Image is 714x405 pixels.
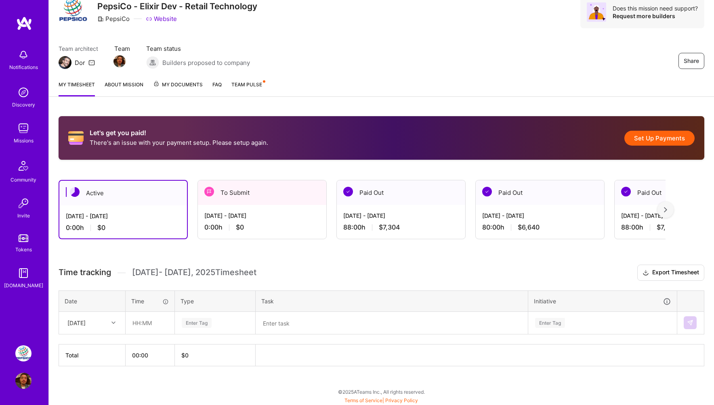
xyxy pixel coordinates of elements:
div: To Submit [198,180,326,205]
div: Paid Out [337,180,465,205]
i: icon Download [643,269,649,277]
span: Team status [146,44,250,53]
div: Enter Tag [182,317,212,329]
a: Terms of Service [344,397,382,403]
a: My Documents [153,80,203,96]
img: Paid Out [343,187,353,196]
div: © 2025 ATeams Inc., All rights reserved. [48,382,714,402]
a: Team Pulse [231,80,265,96]
img: Active [70,187,80,197]
th: Task [256,290,528,311]
button: Set Up Payments [624,131,695,146]
a: My timesheet [59,80,95,96]
span: My Documents [153,80,203,89]
i: icon CreditCard [68,130,84,146]
div: 0:00 h [204,223,320,232]
img: Invite [15,195,31,211]
span: $7,304 [379,223,400,232]
span: Team [114,44,130,53]
input: HH:MM [126,312,174,334]
div: [DATE] - [DATE] [343,211,459,220]
div: Time [131,297,169,305]
span: $7,304 [657,223,678,232]
div: Does this mission need support? [613,4,698,12]
th: Total [59,344,126,366]
div: 80:00 h [482,223,598,232]
div: Initiative [534,296,671,306]
button: Export Timesheet [637,265,704,281]
span: $ 0 [181,352,189,359]
div: Active [59,181,187,205]
div: Enter Tag [535,317,565,329]
div: Notifications [9,63,38,71]
div: 88:00 h [343,223,459,232]
img: Team Member Avatar [113,55,126,67]
span: $0 [236,223,244,232]
div: Missions [14,136,34,145]
img: To Submit [204,187,214,196]
img: PepsiCo - Elixir Dev - Retail Technology [15,345,31,361]
img: User Avatar [15,373,31,389]
span: [DATE] - [DATE] , 2025 Timesheet [132,267,256,278]
div: Request more builders [613,12,698,20]
div: Paid Out [476,180,604,205]
img: Avatar [587,2,606,22]
h2: Let's get you paid! [90,129,268,137]
div: Discovery [12,100,35,109]
img: guide book [15,265,31,281]
h3: PepsiCo - Elixir Dev - Retail Technology [97,1,257,11]
span: Share [684,57,699,65]
img: teamwork [15,120,31,136]
img: Paid Out [482,187,492,196]
div: [DATE] [67,319,86,327]
span: Builders proposed to company [162,58,250,67]
img: Community [14,156,33,175]
a: Privacy Policy [385,397,418,403]
img: Team Architect [59,56,71,69]
th: Type [175,290,256,311]
span: Team Pulse [231,81,262,88]
i: icon Chevron [111,321,115,325]
a: Website [146,15,177,23]
div: Dor [75,58,85,67]
img: logo [16,16,32,31]
th: Date [59,290,126,311]
div: Community [10,175,36,184]
th: 00:00 [126,344,175,366]
a: FAQ [212,80,222,96]
div: PepsiCo [97,15,130,23]
div: 0:00 h [66,223,181,232]
p: There's an issue with your payment setup. Please setup again. [90,138,268,147]
i: icon CompanyGray [97,16,104,22]
a: PepsiCo - Elixir Dev - Retail Technology [13,345,34,361]
div: Tokens [15,245,32,254]
img: tokens [19,234,28,242]
img: discovery [15,84,31,100]
a: Team Member Avatar [114,54,125,68]
div: [DATE] - [DATE] [66,212,181,220]
a: User Avatar [13,373,34,389]
div: [DATE] - [DATE] [204,211,320,220]
span: $0 [97,223,105,232]
img: Paid Out [621,187,631,196]
button: Share [678,53,704,69]
div: [DOMAIN_NAME] [4,281,43,290]
div: [DATE] - [DATE] [482,211,598,220]
img: bell [15,47,31,63]
span: Team architect [59,44,98,53]
span: $6,640 [518,223,540,232]
span: Time tracking [59,267,111,278]
span: | [344,397,418,403]
a: About Mission [105,80,143,96]
i: icon Mail [88,59,95,66]
img: Builders proposed to company [146,56,159,69]
img: Submit [687,319,693,326]
div: Invite [17,211,30,220]
img: right [664,207,667,213]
